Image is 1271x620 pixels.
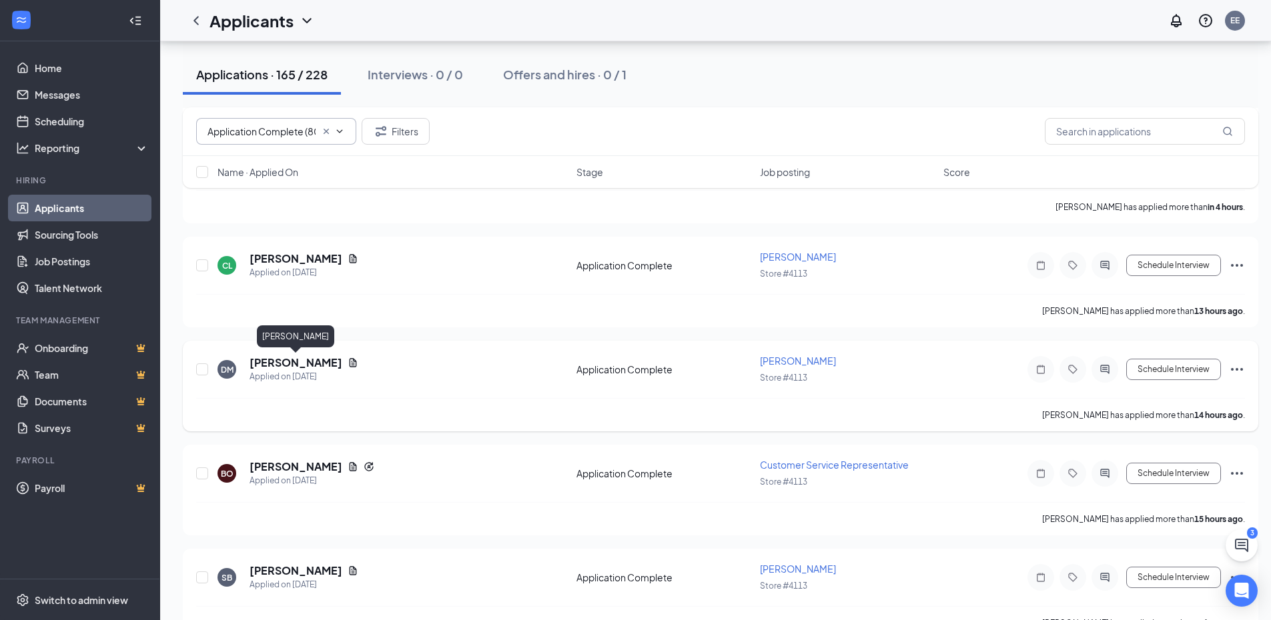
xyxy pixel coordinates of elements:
button: Schedule Interview [1126,463,1221,484]
div: Open Intercom Messenger [1226,575,1258,607]
h1: Applicants [209,9,294,32]
svg: Tag [1065,468,1081,479]
svg: Note [1033,468,1049,479]
svg: Document [348,565,358,576]
span: Customer Service Representative [760,459,909,471]
span: Store #4113 [760,477,807,487]
div: Hiring [16,175,146,186]
span: Stage [576,165,603,179]
div: Application Complete [576,363,752,376]
p: [PERSON_NAME] has applied more than . [1055,201,1245,213]
span: Store #4113 [760,373,807,383]
div: [PERSON_NAME] [257,325,334,347]
svg: Document [348,357,358,368]
a: OnboardingCrown [35,335,149,361]
svg: Reapply [364,461,374,472]
svg: QuestionInfo [1198,13,1214,29]
h5: [PERSON_NAME] [250,563,342,578]
a: Messages [35,81,149,108]
a: Applicants [35,195,149,221]
svg: Filter [373,123,389,139]
svg: Collapse [129,14,142,27]
svg: WorkstreamLogo [15,13,28,27]
h5: [PERSON_NAME] [250,251,342,266]
button: Schedule Interview [1126,359,1221,380]
svg: Note [1033,364,1049,375]
svg: Document [348,461,358,472]
a: SurveysCrown [35,415,149,441]
div: BO [221,468,234,479]
a: TeamCrown [35,361,149,388]
div: DM [221,364,234,375]
div: Application Complete [576,571,752,584]
h5: [PERSON_NAME] [250,459,342,474]
button: Filter Filters [362,118,430,145]
a: Talent Network [35,275,149,301]
svg: Settings [16,593,29,607]
span: Store #4113 [760,581,807,591]
span: Store #4113 [760,269,807,279]
span: [PERSON_NAME] [760,251,836,263]
div: Reporting [35,141,149,155]
div: Application Complete [576,259,752,272]
svg: Tag [1065,364,1081,375]
svg: ChevronDown [334,126,345,137]
b: 15 hours ago [1194,514,1243,524]
svg: Ellipses [1229,361,1245,377]
input: All Stages [207,124,316,139]
span: Score [943,165,970,179]
div: Applications · 165 / 228 [196,66,328,83]
div: Applied on [DATE] [250,578,358,591]
a: Scheduling [35,108,149,135]
a: DocumentsCrown [35,388,149,415]
svg: Analysis [16,141,29,155]
div: Team Management [16,315,146,326]
p: [PERSON_NAME] has applied more than . [1042,409,1245,421]
svg: ChatActive [1234,537,1250,553]
svg: Note [1033,572,1049,583]
svg: Ellipses [1229,257,1245,273]
a: Job Postings [35,248,149,275]
div: Applied on [DATE] [250,474,374,487]
span: [PERSON_NAME] [760,563,836,575]
svg: Ellipses [1229,569,1245,585]
div: Switch to admin view [35,593,128,607]
svg: ActiveChat [1097,260,1113,271]
svg: Cross [321,126,332,137]
div: Applied on [DATE] [250,266,358,279]
svg: ChevronDown [299,13,315,29]
button: Schedule Interview [1126,255,1221,276]
p: [PERSON_NAME] has applied more than . [1042,305,1245,317]
svg: ChevronLeft [188,13,204,29]
svg: MagnifyingGlass [1222,126,1233,137]
a: Sourcing Tools [35,221,149,248]
div: Application Complete [576,467,752,480]
svg: ActiveChat [1097,364,1113,375]
svg: Tag [1065,572,1081,583]
svg: ActiveChat [1097,468,1113,479]
svg: ActiveChat [1097,572,1113,583]
button: ChatActive [1226,529,1258,561]
a: Home [35,55,149,81]
div: EE [1230,15,1240,26]
button: Schedule Interview [1126,567,1221,588]
h5: [PERSON_NAME] [250,355,342,370]
span: Job posting [760,165,810,179]
div: CL [222,260,232,271]
b: in 4 hours [1208,202,1243,212]
input: Search in applications [1045,118,1245,145]
svg: Ellipses [1229,465,1245,481]
div: Interviews · 0 / 0 [368,66,463,83]
b: 13 hours ago [1194,306,1243,316]
svg: Notifications [1168,13,1184,29]
p: [PERSON_NAME] has applied more than . [1042,513,1245,525]
span: Name · Applied On [218,165,298,179]
svg: Document [348,253,358,264]
b: 14 hours ago [1194,410,1243,420]
div: Payroll [16,455,146,466]
div: 3 [1247,527,1258,539]
div: SB [222,572,232,583]
span: [PERSON_NAME] [760,355,836,367]
a: PayrollCrown [35,475,149,501]
div: Applied on [DATE] [250,370,358,383]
